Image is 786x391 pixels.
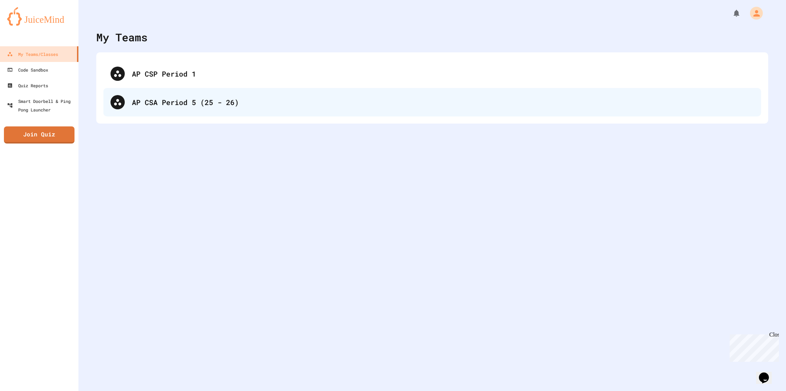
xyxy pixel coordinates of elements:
[103,59,761,88] div: AP CSP Period 1
[132,68,754,79] div: AP CSP Period 1
[3,3,49,45] div: Chat with us now!Close
[4,126,75,144] a: Join Quiz
[96,29,148,45] div: My Teams
[756,363,779,384] iframe: chat widget
[7,50,58,58] div: My Teams/Classes
[132,97,754,108] div: AP CSA Period 5 (25 - 26)
[7,81,48,90] div: Quiz Reports
[7,97,76,114] div: Smart Doorbell & Ping Pong Launcher
[103,88,761,116] div: AP CSA Period 5 (25 - 26)
[727,332,779,362] iframe: chat widget
[7,66,48,74] div: Code Sandbox
[719,7,743,19] div: My Notifications
[7,7,71,26] img: logo-orange.svg
[743,5,765,21] div: My Account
